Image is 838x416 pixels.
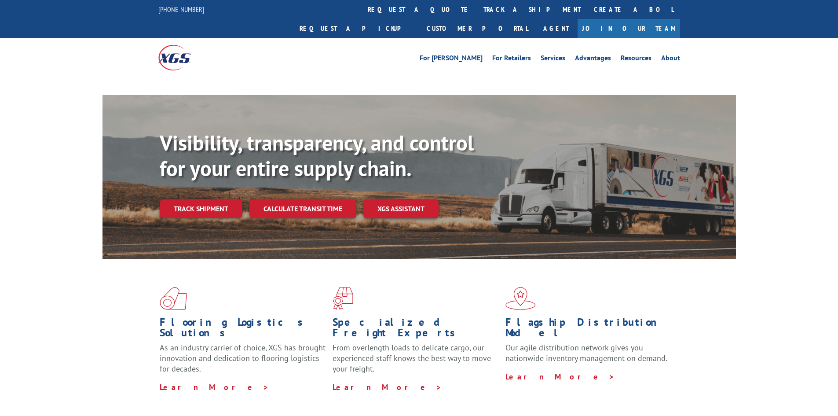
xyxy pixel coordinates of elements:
a: Learn More > [333,382,442,392]
h1: Specialized Freight Experts [333,317,499,342]
img: xgs-icon-flagship-distribution-model-red [505,287,536,310]
a: Join Our Team [578,19,680,38]
a: For Retailers [492,55,531,64]
img: xgs-icon-focused-on-flooring-red [333,287,353,310]
a: Resources [621,55,651,64]
p: From overlength loads to delicate cargo, our experienced staff knows the best way to move your fr... [333,342,499,382]
a: Calculate transit time [249,199,356,218]
h1: Flagship Distribution Model [505,317,672,342]
a: Services [541,55,565,64]
a: Request a pickup [293,19,420,38]
a: Learn More > [505,372,615,382]
a: For [PERSON_NAME] [420,55,483,64]
a: Customer Portal [420,19,534,38]
a: Learn More > [160,382,269,392]
h1: Flooring Logistics Solutions [160,317,326,342]
span: Our agile distribution network gives you nationwide inventory management on demand. [505,342,667,363]
a: XGS ASSISTANT [363,199,439,218]
a: Track shipment [160,199,242,218]
a: [PHONE_NUMBER] [158,5,204,14]
a: Agent [534,19,578,38]
a: Advantages [575,55,611,64]
img: xgs-icon-total-supply-chain-intelligence-red [160,287,187,310]
a: About [661,55,680,64]
span: As an industry carrier of choice, XGS has brought innovation and dedication to flooring logistics... [160,342,326,374]
b: Visibility, transparency, and control for your entire supply chain. [160,129,474,182]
